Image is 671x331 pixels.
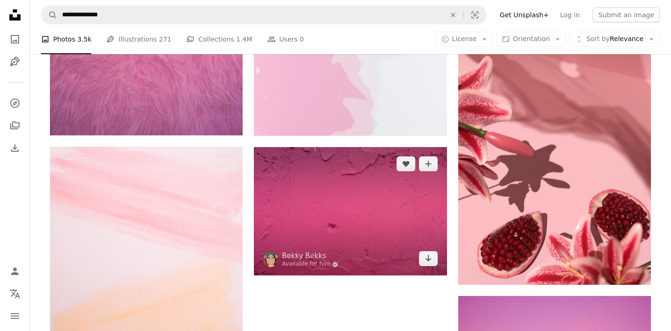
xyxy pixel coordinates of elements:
[263,252,278,267] img: Go to Bekky Bekks's profile
[6,262,24,281] a: Log in / Sign up
[419,156,438,171] button: Add to Collection
[106,24,171,54] a: Illustrations 271
[496,32,566,47] button: Orientation
[186,24,252,54] a: Collections 1.4M
[443,6,463,24] button: Clear
[494,7,554,22] a: Get Unsplash+
[464,6,486,24] button: Visual search
[586,35,643,44] span: Relevance
[41,6,487,24] form: Find visuals sitewide
[6,52,24,71] a: Illustrations
[419,251,438,266] a: Download
[42,6,57,24] button: Search Unsplash
[254,147,447,275] img: pink concrete wall during daytime
[254,207,447,215] a: pink concrete wall during daytime
[436,32,493,47] button: License
[593,7,660,22] button: Submit an image
[254,7,447,136] img: red and white abstract painting
[554,7,585,22] a: Log in
[236,34,252,44] span: 1.4M
[6,139,24,157] a: Download History
[458,152,651,160] a: a close up of a flower with a shadow of a person
[300,34,304,44] span: 0
[267,24,304,54] a: Users 0
[6,6,24,26] a: Home — Unsplash
[282,261,338,268] a: Available for hire
[397,156,415,171] button: Like
[6,116,24,135] a: Collections
[254,67,447,76] a: red and white abstract painting
[570,32,660,47] button: Sort byRelevance
[6,94,24,113] a: Explore
[282,251,338,261] a: Bekky Bekks
[586,35,609,42] span: Sort by
[6,30,24,49] a: Photos
[458,28,651,285] img: a close up of a flower with a shadow of a person
[6,307,24,325] button: Menu
[513,35,550,42] span: Orientation
[6,284,24,303] button: Language
[50,280,243,289] a: pink and orange paints
[159,34,172,44] span: 271
[452,35,477,42] span: License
